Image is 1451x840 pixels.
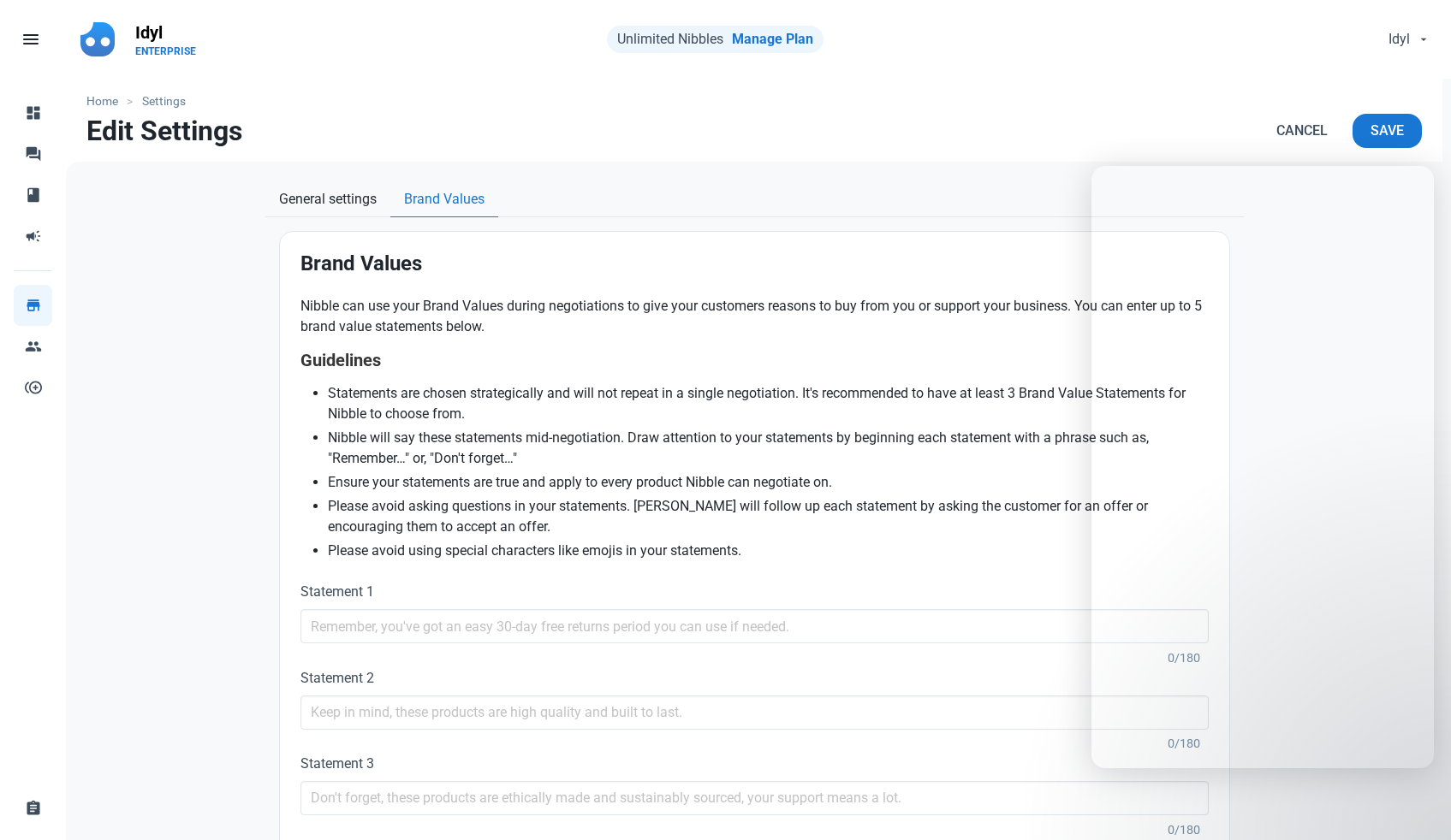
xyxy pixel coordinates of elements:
[25,377,42,394] span: control_point_duplicate
[135,44,196,58] p: ENTERPRISE
[300,649,1209,668] div: 0/180
[1276,121,1328,141] span: Cancel
[25,798,42,815] span: assignment
[300,821,1209,840] div: 0/180
[14,788,52,829] a: assignment
[1393,782,1434,823] iframe: Intercom live chat
[25,103,42,120] span: dashboard
[86,115,242,146] h1: Edit Settings
[1258,114,1346,148] a: Cancel
[14,367,52,408] a: control_point_duplicate
[86,92,127,110] a: Home
[328,541,1209,561] li: Please avoid using special characters like emojis in your statements.
[617,31,723,47] span: Unlimited Nibbles
[300,695,1209,730] input: Keep in mind, these products are high quality and built to last.
[300,582,1209,602] label: Statement 1
[1389,29,1410,50] span: Idyl
[21,29,41,50] span: menu
[25,185,42,202] span: book
[1353,114,1422,148] button: Save
[300,754,1209,774] label: Statement 3
[300,296,1209,337] p: Nibble can use your Brand Values during negotiations to give your customers reasons to buy from y...
[14,92,52,133] a: dashboard
[14,133,52,175] a: forum
[25,336,42,353] span: people
[404,189,485,210] span: Brand Values
[279,189,377,210] span: General settings
[66,79,1442,114] nav: breadcrumbs
[300,668,1209,689] label: Statement 2
[328,383,1209,424] li: Statements are chosen strategically and will not repeat in a single negotiation. It's recommended...
[14,285,52,326] a: store
[14,216,52,257] a: campaign
[25,295,42,312] span: store
[732,31,813,47] a: Manage Plan
[1091,166,1434,768] iframe: Intercom live chat
[300,252,1209,275] h2: Brand Values
[300,351,1209,370] h4: Guidelines
[14,326,52,367] a: people
[328,496,1209,537] li: Please avoid asking questions in your statements. [PERSON_NAME] will follow up each statement by ...
[25,226,42,243] span: campaign
[328,428,1209,469] li: Nibble will say these statements mid-negotiation. Draw attention to your statements by beginning ...
[125,14,206,65] a: IdylENTERPRISE
[1374,22,1441,56] button: Idyl
[1371,121,1404,141] span: Save
[135,21,196,44] p: Idyl
[300,735,1209,754] div: 0/180
[14,175,52,216] a: book
[328,472,1209,493] li: Ensure your statements are true and apply to every product Nibble can negotiate on.
[300,609,1209,643] input: Remember, you've got an easy 30-day free returns period you can use if needed.
[300,781,1209,815] input: Don't forget, these products are ethically made and sustainably sourced, your support means a lot.
[25,144,42,161] span: forum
